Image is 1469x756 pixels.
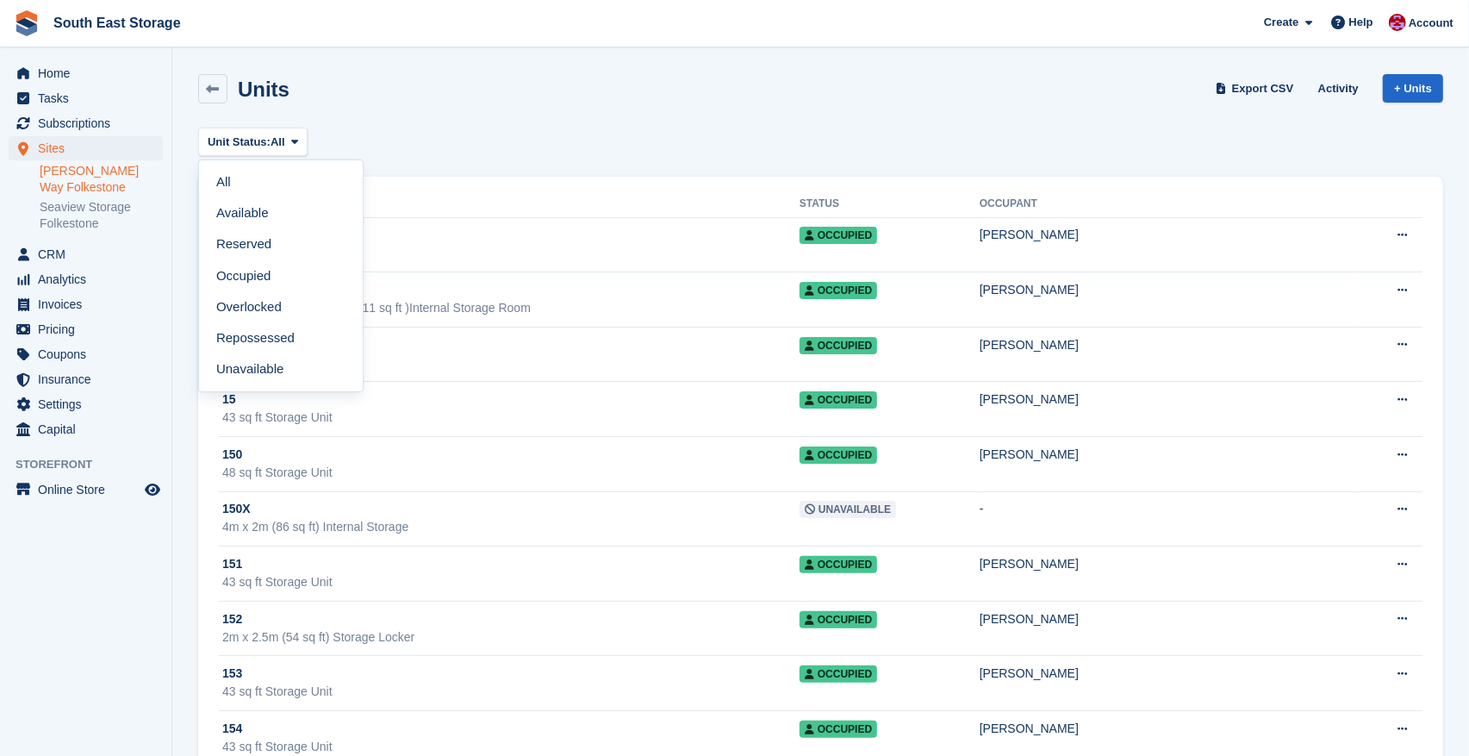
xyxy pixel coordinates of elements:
[206,198,356,229] a: Available
[238,78,289,101] h2: Units
[800,227,877,244] span: Occupied
[222,500,251,518] span: 150X
[222,573,800,591] div: 43 sq ft Storage Unit
[38,392,141,416] span: Settings
[38,367,141,391] span: Insurance
[222,555,242,573] span: 151
[800,282,877,299] span: Occupied
[222,628,800,647] div: 2m x 2.5m (54 sq ft) Storage Locker
[222,244,800,262] div: 2M x 3M (64 sq ft)
[980,191,1355,218] th: Occupant
[222,610,242,628] span: 152
[38,111,141,135] span: Subscriptions
[9,317,163,341] a: menu
[980,390,1355,409] div: [PERSON_NAME]
[47,9,188,37] a: South East Storage
[9,242,163,266] a: menu
[9,86,163,110] a: menu
[206,322,356,353] a: Repossessed
[206,353,356,384] a: Unavailable
[38,267,141,291] span: Analytics
[9,267,163,291] a: menu
[222,720,242,738] span: 154
[1212,74,1301,103] a: Export CSV
[222,665,242,683] span: 153
[980,226,1355,244] div: [PERSON_NAME]
[980,610,1355,628] div: [PERSON_NAME]
[198,128,308,156] button: Unit Status: All
[800,556,877,573] span: Occupied
[9,136,163,160] a: menu
[219,191,800,218] th: Unit
[800,665,877,683] span: Occupied
[1409,15,1453,32] span: Account
[980,665,1355,683] div: [PERSON_NAME]
[222,446,242,464] span: 150
[9,392,163,416] a: menu
[222,390,236,409] span: 15
[206,291,356,322] a: Overlocked
[980,336,1355,354] div: [PERSON_NAME]
[1383,74,1443,103] a: + Units
[222,518,800,536] div: 4m x 2m (86 sq ft) Internal Storage
[40,199,163,232] a: Seaview Storage Folkestone
[800,391,877,409] span: Occupied
[980,555,1355,573] div: [PERSON_NAME]
[9,111,163,135] a: menu
[38,478,141,502] span: Online Store
[1349,14,1373,31] span: Help
[16,456,171,473] span: Storefront
[980,446,1355,464] div: [PERSON_NAME]
[9,417,163,441] a: menu
[980,491,1355,547] td: -
[271,134,285,151] span: All
[9,292,163,316] a: menu
[9,367,163,391] a: menu
[800,721,877,738] span: Occupied
[980,720,1355,738] div: [PERSON_NAME]
[38,136,141,160] span: Sites
[222,409,800,427] div: 43 sq ft Storage Unit
[38,317,141,341] span: Pricing
[38,86,141,110] span: Tasks
[1311,74,1366,103] a: Activity
[208,134,271,151] span: Unit Status:
[800,191,980,218] th: Status
[14,10,40,36] img: stora-icon-8386f47178a22dfd0bd8f6a31ec36ba5ce8667c1dd55bd0f319d3a0aa187defe.svg
[206,260,356,291] a: Occupied
[9,342,163,366] a: menu
[1389,14,1406,31] img: Roger Norris
[38,417,141,441] span: Capital
[800,447,877,464] span: Occupied
[1264,14,1298,31] span: Create
[206,229,356,260] a: Reserved
[222,354,800,372] div: 43 sq ft Storage Unit
[222,683,800,701] div: 43 sq ft Storage Unit
[222,299,800,317] div: Room 10 - 3.8m x 2.6m (111 sq ft )Internal Storage Room
[1232,80,1294,97] span: Export CSV
[9,61,163,85] a: menu
[206,167,356,198] a: All
[222,738,800,756] div: 43 sq ft Storage Unit
[142,479,163,500] a: Preview store
[9,478,163,502] a: menu
[222,464,800,482] div: 48 sq ft Storage Unit
[800,611,877,628] span: Occupied
[38,342,141,366] span: Coupons
[980,281,1355,299] div: [PERSON_NAME]
[800,337,877,354] span: Occupied
[38,61,141,85] span: Home
[800,501,896,518] span: Unavailable
[40,163,163,196] a: [PERSON_NAME] Way Folkestone
[38,242,141,266] span: CRM
[38,292,141,316] span: Invoices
